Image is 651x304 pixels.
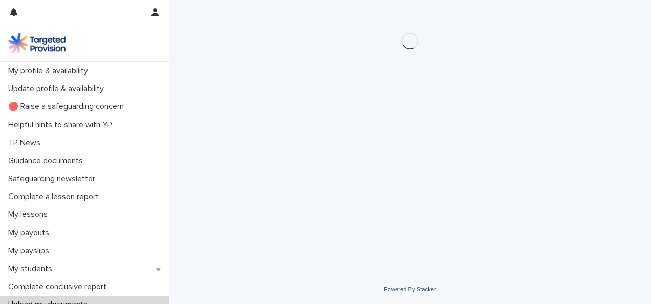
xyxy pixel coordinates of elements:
img: M5nRWzHhSzIhMunXDL62 [8,33,66,53]
p: Guidance documents [4,156,91,166]
p: My payslips [4,246,57,256]
p: My payouts [4,228,57,238]
p: Safeguarding newsletter [4,174,103,184]
p: Update profile & availability [4,84,112,94]
p: Helpful hints to share with YP [4,120,120,130]
p: Complete a lesson report [4,192,107,202]
p: TP News [4,138,49,148]
p: My profile & availability [4,66,96,76]
p: Complete conclusive report [4,282,115,292]
p: 🔴 Raise a safeguarding concern [4,102,132,112]
a: Powered By Stacker [384,286,436,292]
p: My lessons [4,210,56,220]
p: My students [4,264,60,274]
